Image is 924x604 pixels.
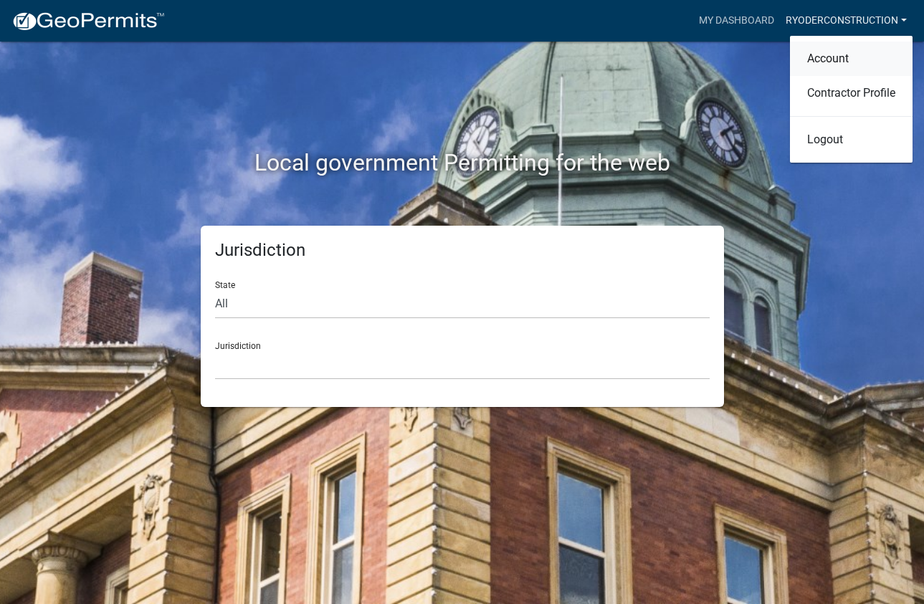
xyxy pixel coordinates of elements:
[215,240,710,261] h5: Jurisdiction
[65,149,860,176] h2: Local government Permitting for the web
[780,7,913,34] a: RYODERCONSTRUCTION
[693,7,780,34] a: My Dashboard
[790,76,913,110] a: Contractor Profile
[790,123,913,157] a: Logout
[790,42,913,76] a: Account
[790,36,913,163] div: RYODERCONSTRUCTION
